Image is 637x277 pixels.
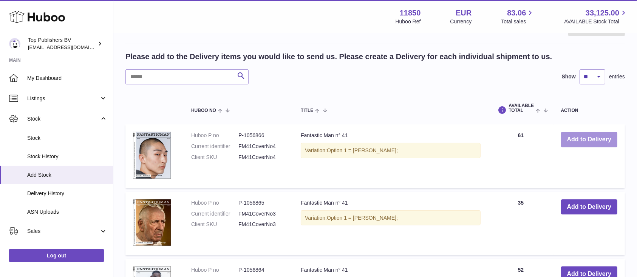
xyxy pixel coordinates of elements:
[191,154,238,161] dt: Client SKU
[27,228,99,235] span: Sales
[238,266,286,274] dd: P-1056864
[561,132,617,147] button: Add to Delivery
[27,135,107,142] span: Stock
[609,73,625,80] span: entries
[561,199,617,215] button: Add to Delivery
[191,108,216,113] span: Huboo no
[456,8,472,18] strong: EUR
[27,75,107,82] span: My Dashboard
[561,108,617,113] div: Action
[301,108,313,113] span: Title
[27,190,107,197] span: Delivery History
[400,8,421,18] strong: 11850
[125,52,552,62] h2: Please add to the Delivery items you would like to send us. Please create a Delivery for each ind...
[27,208,107,216] span: ASN Uploads
[301,210,481,226] div: Variation:
[238,199,286,207] dd: P-1056865
[488,192,553,256] td: 35
[301,143,481,158] div: Variation:
[191,266,238,274] dt: Huboo P no
[564,18,628,25] span: AVAILABLE Stock Total
[586,8,619,18] span: 33,125.00
[238,132,286,139] dd: P-1056866
[9,38,20,49] img: internalAdmin-11850@internal.huboo.com
[293,124,488,188] td: Fantastic Man n° 41
[27,115,99,122] span: Stock
[501,8,535,25] a: 83.06 Total sales
[27,153,107,160] span: Stock History
[28,37,96,51] div: Top Publishers BV
[293,192,488,256] td: Fantastic Man n° 41
[564,8,628,25] a: 33,125.00 AVAILABLE Stock Total
[501,18,535,25] span: Total sales
[9,249,104,262] a: Log out
[238,143,286,150] dd: FM41CoverNo4
[238,154,286,161] dd: FM41CoverNo4
[327,147,398,153] span: Option 1 = [PERSON_NAME];
[238,221,286,228] dd: FM41CoverNo3
[191,210,238,217] dt: Current identifier
[27,95,99,102] span: Listings
[191,221,238,228] dt: Client SKU
[562,73,576,80] label: Show
[507,8,526,18] span: 83.06
[133,132,171,179] img: Fantastic Man n° 41
[509,103,534,113] span: AVAILABLE Total
[191,199,238,207] dt: Huboo P no
[238,210,286,217] dd: FM41CoverNo3
[396,18,421,25] div: Huboo Ref
[327,215,398,221] span: Option 1 = [PERSON_NAME];
[133,199,171,246] img: Fantastic Man n° 41
[28,44,111,50] span: [EMAIL_ADDRESS][DOMAIN_NAME]
[488,124,553,188] td: 61
[191,132,238,139] dt: Huboo P no
[27,171,107,179] span: Add Stock
[450,18,472,25] div: Currency
[191,143,238,150] dt: Current identifier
